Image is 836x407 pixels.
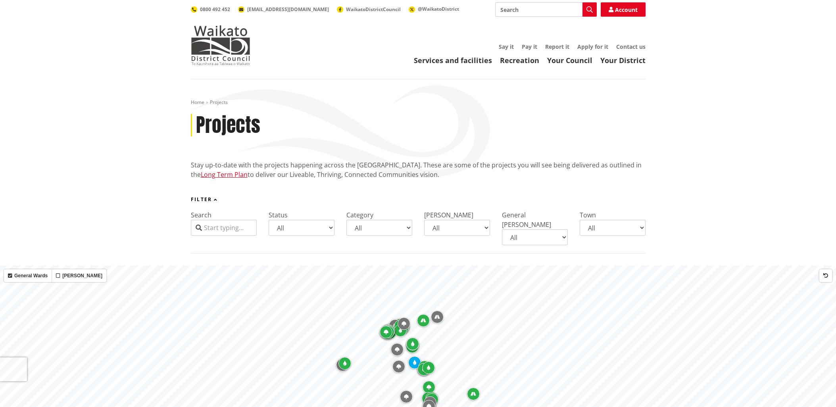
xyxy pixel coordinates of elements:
[467,388,480,400] div: Map marker
[495,2,597,17] input: Search input
[394,320,407,332] div: Map marker
[269,211,288,219] label: Status
[616,43,646,50] a: Contact us
[406,338,419,350] div: Map marker
[382,324,395,337] div: Map marker
[409,6,459,12] a: @WaikatoDistrict
[422,392,434,405] div: Map marker
[499,43,514,50] a: Say it
[426,393,438,406] div: Map marker
[414,56,492,65] a: Services and facilities
[424,211,473,219] label: [PERSON_NAME]
[380,326,392,338] div: Map marker
[502,211,551,229] label: General [PERSON_NAME]
[601,2,646,17] a: Account
[336,359,349,371] div: Map marker
[547,56,592,65] a: Your Council
[545,43,569,50] a: Report it
[191,99,204,106] a: Home
[600,56,646,65] a: Your District
[391,343,404,356] div: Map marker
[200,6,230,13] span: 0800 492 452
[522,43,537,50] a: Pay it
[210,99,228,106] span: Projects
[346,211,373,219] label: Category
[431,311,444,323] div: Map marker
[398,317,410,330] div: Map marker
[500,56,539,65] a: Recreation
[425,392,438,405] div: Map marker
[191,211,211,219] label: Search
[191,197,218,202] button: Filter
[4,269,52,282] label: General Wards
[201,170,248,179] a: Long Term Plan
[819,269,832,282] button: Reset
[418,361,431,373] div: Map marker
[417,314,430,327] div: Map marker
[247,6,329,13] span: [EMAIL_ADDRESS][DOMAIN_NAME]
[418,6,459,12] span: @WaikatoDistrict
[191,99,646,106] nav: breadcrumb
[196,114,260,137] h1: Projects
[346,6,401,13] span: WaikatoDistrictCouncil
[423,381,435,394] div: Map marker
[337,6,401,13] a: WaikatoDistrictCouncil
[406,340,419,353] div: Map marker
[417,363,430,376] div: Map marker
[382,325,394,338] div: Map marker
[238,6,329,13] a: [EMAIL_ADDRESS][DOMAIN_NAME]
[422,361,435,374] div: Map marker
[408,356,421,369] div: Map marker
[52,269,106,282] label: [PERSON_NAME]
[191,220,257,236] input: Start typing...
[400,390,413,403] div: Map marker
[392,360,405,373] div: Map marker
[394,324,407,337] div: Map marker
[580,211,596,219] label: Town
[191,6,230,13] a: 0800 492 452
[394,319,406,331] div: Map marker
[394,321,406,334] div: Map marker
[577,43,608,50] a: Apply for it
[338,357,351,370] div: Map marker
[389,319,402,332] div: Map marker
[191,160,646,179] p: Stay up-to-date with the projects happening across the [GEOGRAPHIC_DATA]. These are some of the p...
[191,25,250,65] img: Waikato District Council - Te Kaunihera aa Takiwaa o Waikato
